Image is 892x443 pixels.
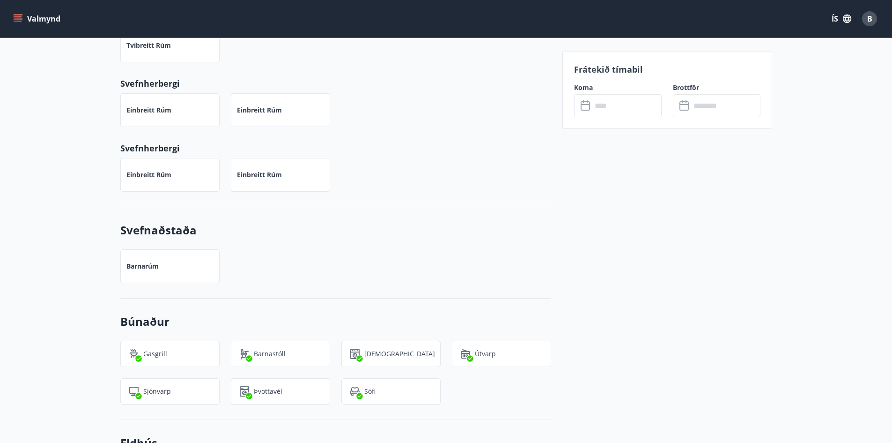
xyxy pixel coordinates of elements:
[11,10,64,27] button: menu
[364,387,376,396] p: Sófi
[126,105,171,115] p: Einbreitt rúm
[673,83,760,92] label: Brottför
[239,348,250,360] img: ro1VYixuww4Qdd7lsw8J65QhOwJZ1j2DOUyXo3Mt.svg
[364,349,435,359] p: [DEMOGRAPHIC_DATA]
[126,170,171,180] p: Einbreitt rúm
[254,387,282,396] p: Þvottavél
[143,349,167,359] p: Gasgrill
[128,348,140,360] img: ZXjrS3QKesehq6nQAPjaRuRTI364z8ohTALB4wBr.svg
[858,8,881,30] button: B
[460,348,471,360] img: HjsXMP79zaSHlY54vW4Et0sdqheuFiP1RYfGwuXf.svg
[254,349,286,359] p: Barnastóll
[120,77,551,90] p: Svefnherbergi
[237,170,282,180] p: Einbreitt rúm
[349,386,361,397] img: pUbwa0Tr9PZZ78BdsD4inrLmwWm7eGTtsX9mJKRZ.svg
[239,386,250,397] img: Dl16BY4EX9PAW649lg1C3oBuIaAsR6QVDQBO2cTm.svg
[867,14,872,24] span: B
[120,314,551,330] h3: Búnaður
[349,348,361,360] img: hddCLTAnxqFUMr1fxmbGG8zWilo2syolR0f9UjPn.svg
[574,83,662,92] label: Koma
[120,142,551,154] p: Svefnherbergi
[574,63,760,75] p: Frátekið tímabil
[826,10,856,27] button: ÍS
[128,386,140,397] img: mAminyBEY3mRTAfayxHTq5gfGd6GwGu9CEpuJRvg.svg
[126,41,171,50] p: Tvíbreitt rúm
[126,262,159,271] p: Barnarúm
[475,349,496,359] p: Útvarp
[120,222,551,238] h3: Svefnaðstaða
[143,387,171,396] p: Sjónvarp
[237,105,282,115] p: Einbreitt rúm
